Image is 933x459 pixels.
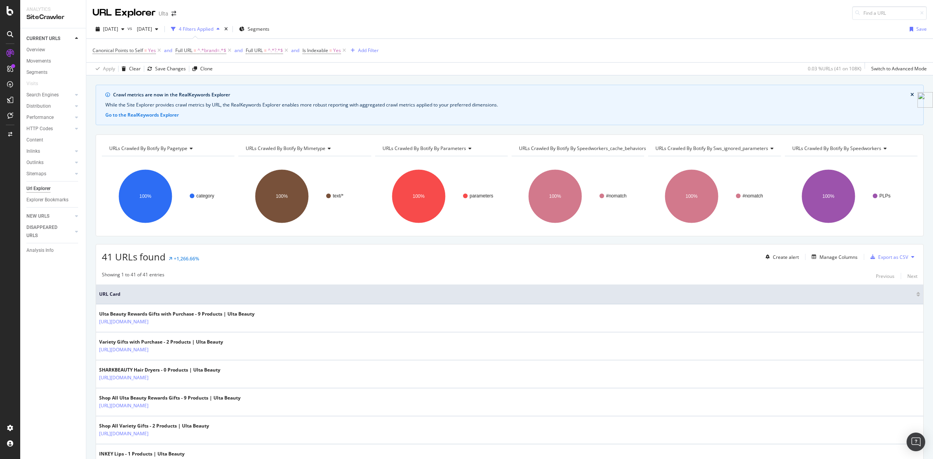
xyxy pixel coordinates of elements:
[329,47,332,54] span: =
[26,147,73,155] a: Inlinks
[412,194,425,199] text: 100%
[93,23,128,35] button: [DATE]
[102,271,164,281] div: Showing 1 to 41 of 41 entries
[26,46,80,54] a: Overview
[196,193,214,199] text: category
[189,63,213,75] button: Clone
[348,46,379,55] button: Add Filter
[26,212,49,220] div: NEW URLS
[517,142,658,155] h4: URLs Crawled By Botify By speedworkers_cache_behaviors
[26,159,44,167] div: Outlinks
[159,10,168,17] div: Ulta
[93,47,143,54] span: Canonical Points to Self
[743,193,763,199] text: #nomatch
[26,196,68,204] div: Explorer Bookmarks
[26,246,54,255] div: Analysis Info
[238,162,371,230] svg: A chart.
[26,102,51,110] div: Distribution
[907,433,925,451] div: Open Intercom Messenger
[99,367,220,373] div: SHARKBEAUTY Hair Dryers - 0 Products | Ulta Beauty
[200,65,213,72] div: Clone
[26,46,45,54] div: Overview
[333,193,344,199] text: text/*
[26,125,73,133] a: HTTP Codes
[109,145,187,152] span: URLs Crawled By Botify By pagetype
[809,252,858,262] button: Manage Columns
[99,346,149,354] a: [URL][DOMAIN_NAME]
[99,339,223,346] div: Variety Gifts with Purchase - 2 Products | Ulta Beauty
[103,65,115,72] div: Apply
[26,80,38,88] div: Visits
[879,193,891,199] text: PLPs
[103,26,118,32] span: 2025 Oct. 8th
[236,23,273,35] button: Segments
[93,63,115,75] button: Apply
[105,112,179,119] button: Go to the RealKeywords Explorer
[26,68,80,77] a: Segments
[164,47,172,54] button: and
[876,273,895,279] div: Previous
[26,223,73,240] a: DISAPPEARED URLS
[381,142,501,155] h4: URLs Crawled By Botify By parameters
[654,142,780,155] h4: URLs Crawled By Botify By sws_ignored_parameters
[549,194,561,199] text: 100%
[26,185,80,193] a: Url Explorer
[26,91,59,99] div: Search Engines
[383,145,466,152] span: URLs Crawled By Botify By parameters
[470,193,493,199] text: parameters
[26,136,43,144] div: Content
[26,57,80,65] a: Movements
[26,80,46,88] a: Visits
[99,318,149,326] a: [URL][DOMAIN_NAME]
[519,145,646,152] span: URLs Crawled By Botify By speedworkers_cache_behaviors
[878,254,908,260] div: Export as CSV
[197,45,226,56] span: ^.*brand=.*$
[26,91,73,99] a: Search Engines
[99,450,185,457] div: INKEY Lips - 1 Products | Ulta Beauty
[917,92,933,108] img: side-widget.svg
[648,162,781,230] svg: A chart.
[26,102,73,110] a: Distribution
[99,402,149,410] a: [URL][DOMAIN_NAME]
[102,250,166,263] span: 41 URLs found
[762,251,799,263] button: Create alert
[26,246,80,255] a: Analysis Info
[785,162,917,230] svg: A chart.
[134,26,152,32] span: 2025 Aug. 27th
[264,47,267,54] span: =
[234,47,243,54] button: and
[26,196,80,204] a: Explorer Bookmarks
[93,6,155,19] div: URL Explorer
[96,85,924,125] div: info banner
[907,271,917,281] button: Next
[333,45,341,56] span: Yes
[791,142,910,155] h4: URLs Crawled By Botify By speedworkers
[168,23,223,35] button: 4 Filters Applied
[129,65,141,72] div: Clear
[512,162,644,230] svg: A chart.
[375,162,508,230] svg: A chart.
[105,101,914,108] div: While the Site Explorer provides crawl metrics by URL, the RealKeywords Explorer enables more rob...
[26,212,73,220] a: NEW URLS
[871,65,927,72] div: Switch to Advanced Mode
[26,185,51,193] div: Url Explorer
[99,291,914,298] span: URL Card
[916,26,927,32] div: Save
[102,162,234,230] svg: A chart.
[246,145,325,152] span: URLs Crawled By Botify By mimetype
[99,374,149,382] a: [URL][DOMAIN_NAME]
[358,47,379,54] div: Add Filter
[99,394,241,401] div: Shop All Ulta Beauty Rewards Gifts - 9 Products | Ulta Beauty
[119,63,141,75] button: Clear
[99,311,255,318] div: Ulta Beauty Rewards Gifts with Purchase - 9 Products | Ulta Beauty
[868,63,927,75] button: Switch to Advanced Mode
[907,23,927,35] button: Save
[291,47,299,54] button: and
[144,63,186,75] button: Save Changes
